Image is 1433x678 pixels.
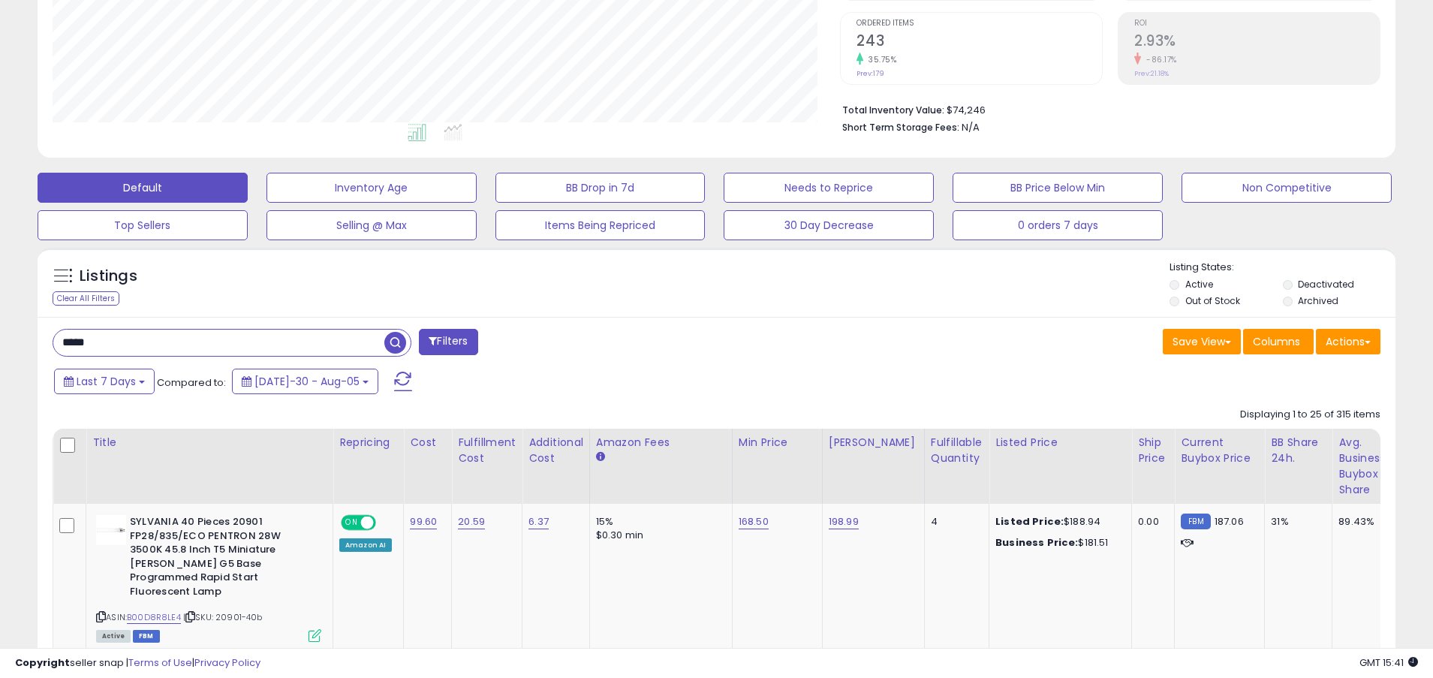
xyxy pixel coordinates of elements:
[528,435,583,466] div: Additional Cost
[339,435,397,450] div: Repricing
[1141,54,1177,65] small: -86.17%
[953,173,1163,203] button: BB Price Below Min
[15,656,260,670] div: seller snap | |
[1298,294,1338,307] label: Archived
[842,100,1369,118] li: $74,246
[596,435,726,450] div: Amazon Fees
[1359,655,1418,670] span: 2025-08-13 15:41 GMT
[96,515,126,545] img: 21KdqKeE+xL._SL40_.jpg
[739,514,769,529] a: 168.50
[1243,329,1314,354] button: Columns
[458,514,485,529] a: 20.59
[133,630,160,643] span: FBM
[1338,515,1388,529] div: 89.43%
[856,32,1102,53] h2: 243
[596,515,721,529] div: 15%
[1316,329,1380,354] button: Actions
[1181,435,1258,466] div: Current Buybox Price
[96,630,131,643] span: All listings currently available for purchase on Amazon
[266,173,477,203] button: Inventory Age
[842,104,944,116] b: Total Inventory Value:
[157,375,226,390] span: Compared to:
[410,435,445,450] div: Cost
[739,435,816,450] div: Min Price
[130,515,312,602] b: SYLVANIA 40 Pieces 20901 FP28/835/ECO PENTRON 28W 3500K 45.8 Inch T5 Miniature [PERSON_NAME] G5 B...
[419,329,477,355] button: Filters
[92,435,327,450] div: Title
[1134,69,1169,78] small: Prev: 21.18%
[232,369,378,394] button: [DATE]-30 - Aug-05
[863,54,896,65] small: 35.75%
[829,514,859,529] a: 198.99
[183,611,263,623] span: | SKU: 20901-40b
[127,611,181,624] a: B00D8R8LE4
[842,121,959,134] b: Short Term Storage Fees:
[410,514,437,529] a: 99.60
[54,369,155,394] button: Last 7 Days
[724,173,934,203] button: Needs to Reprice
[962,120,980,134] span: N/A
[254,374,360,389] span: [DATE]-30 - Aug-05
[995,514,1064,529] b: Listed Price:
[38,210,248,240] button: Top Sellers
[1215,514,1244,529] span: 187.06
[596,450,605,464] small: Amazon Fees.
[995,535,1078,550] b: Business Price:
[458,435,516,466] div: Fulfillment Cost
[77,374,136,389] span: Last 7 Days
[194,655,260,670] a: Privacy Policy
[80,266,137,287] h5: Listings
[1298,278,1354,291] label: Deactivated
[1338,435,1393,498] div: Avg. Business Buybox Share
[342,517,361,529] span: ON
[374,517,398,529] span: OFF
[953,210,1163,240] button: 0 orders 7 days
[266,210,477,240] button: Selling @ Max
[15,655,70,670] strong: Copyright
[995,515,1120,529] div: $188.94
[495,173,706,203] button: BB Drop in 7d
[339,538,392,552] div: Amazon AI
[1163,329,1241,354] button: Save View
[528,514,549,529] a: 6.37
[856,69,884,78] small: Prev: 179
[1185,278,1213,291] label: Active
[829,435,918,450] div: [PERSON_NAME]
[1134,32,1380,53] h2: 2.93%
[1271,515,1320,529] div: 31%
[1138,515,1163,529] div: 0.00
[1181,514,1210,529] small: FBM
[1253,334,1300,349] span: Columns
[1182,173,1392,203] button: Non Competitive
[596,529,721,542] div: $0.30 min
[128,655,192,670] a: Terms of Use
[1170,261,1395,275] p: Listing States:
[995,435,1125,450] div: Listed Price
[1185,294,1240,307] label: Out of Stock
[1138,435,1168,466] div: Ship Price
[931,435,983,466] div: Fulfillable Quantity
[931,515,977,529] div: 4
[856,20,1102,28] span: Ordered Items
[1134,20,1380,28] span: ROI
[495,210,706,240] button: Items Being Repriced
[1271,435,1326,466] div: BB Share 24h.
[1240,408,1380,422] div: Displaying 1 to 25 of 315 items
[53,291,119,306] div: Clear All Filters
[724,210,934,240] button: 30 Day Decrease
[995,536,1120,550] div: $181.51
[38,173,248,203] button: Default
